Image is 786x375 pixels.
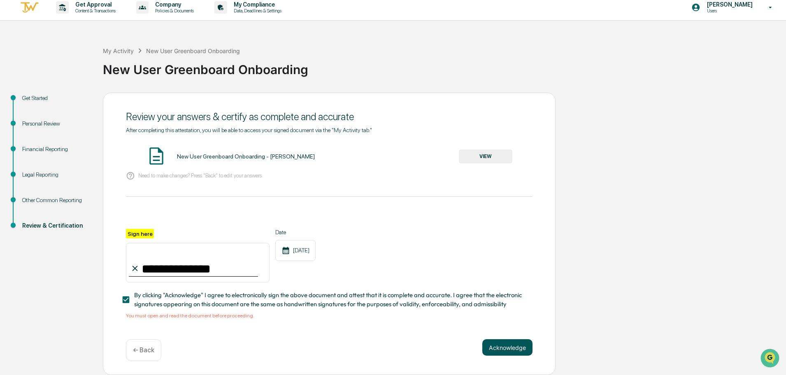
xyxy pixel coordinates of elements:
div: My Activity [103,47,134,54]
span: Preclearance [16,104,53,112]
span: By clicking "Acknowledge" I agree to electronically sign the above document and attest that it is... [134,291,526,309]
p: Policies & Documents [149,8,198,14]
p: ← Back [133,346,154,354]
label: Date [275,229,316,235]
p: Get Approval [69,1,120,8]
div: Legal Reporting [22,170,90,179]
span: After completing this attestation, you will be able to access your signed document via the "My Ac... [126,127,372,133]
div: Personal Review [22,119,90,128]
div: You must open and read the document before proceeding. [126,313,533,319]
button: Acknowledge [482,339,533,356]
span: Attestations [68,104,102,112]
div: New User Greenboard Onboarding [103,56,782,77]
img: 1746055101610-c473b297-6a78-478c-a979-82029cc54cd1 [8,63,23,78]
div: Review your answers & certify as complete and accurate [126,111,533,123]
p: My Compliance [227,1,286,8]
label: Sign here [126,229,154,238]
input: Clear [21,37,136,46]
div: 🗄️ [60,105,66,111]
p: Users [700,8,757,14]
div: 🔎 [8,120,15,127]
span: Pylon [82,140,100,146]
img: Document Icon [146,146,167,166]
a: Powered byPylon [58,139,100,146]
button: Start new chat [140,65,150,75]
p: Company [149,1,198,8]
div: 🖐️ [8,105,15,111]
div: New User Greenboard Onboarding [146,47,240,54]
a: 🗄️Attestations [56,100,105,115]
img: logo [20,1,40,14]
div: Other Common Reporting [22,196,90,205]
div: We're available if you need us! [28,71,104,78]
p: How can we help? [8,17,150,30]
div: Get Started [22,94,90,102]
p: Content & Transactions [69,8,120,14]
div: New User Greenboard Onboarding - [PERSON_NAME] [177,153,315,160]
span: Data Lookup [16,119,52,128]
a: 🖐️Preclearance [5,100,56,115]
p: Data, Deadlines & Settings [227,8,286,14]
p: [PERSON_NAME] [700,1,757,8]
div: Financial Reporting [22,145,90,154]
div: [DATE] [275,240,316,261]
div: Start new chat [28,63,135,71]
div: Review & Certification [22,221,90,230]
p: Need to make changes? Press "Back" to edit your answers [138,172,262,179]
iframe: Open customer support [760,348,782,370]
button: VIEW [459,149,512,163]
a: 🔎Data Lookup [5,116,55,131]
